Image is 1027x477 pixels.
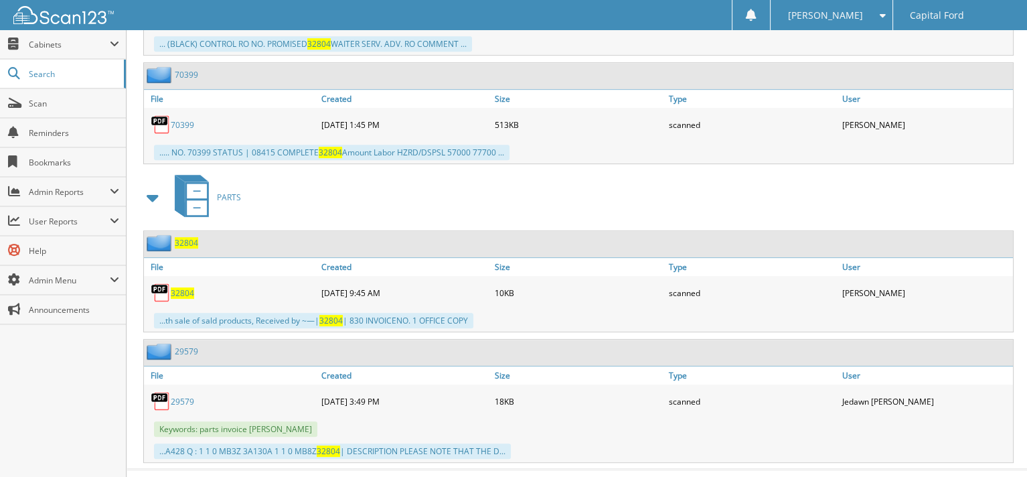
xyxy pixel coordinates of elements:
[491,366,665,385] a: Size
[491,111,665,138] div: 513KB
[665,258,840,276] a: Type
[175,346,198,357] a: 29579
[29,68,117,80] span: Search
[910,11,964,19] span: Capital Ford
[171,287,194,299] a: 32804
[318,388,492,415] div: [DATE] 3:49 PM
[167,171,241,224] a: PARTS
[491,90,665,108] a: Size
[29,275,110,286] span: Admin Menu
[147,343,175,360] img: folder2.png
[147,66,175,83] img: folder2.png
[491,279,665,306] div: 10KB
[144,90,318,108] a: File
[154,421,317,437] span: Keywords: parts invoice [PERSON_NAME]
[788,11,863,19] span: [PERSON_NAME]
[491,388,665,415] div: 18KB
[839,279,1013,306] div: [PERSON_NAME]
[318,111,492,138] div: [DATE] 1:45 PM
[29,304,119,316] span: Announcements
[175,69,198,80] a: 70399
[318,258,492,276] a: Created
[147,234,175,251] img: folder2.png
[144,366,318,385] a: File
[151,391,171,411] img: PDF.png
[151,283,171,303] img: PDF.png
[319,315,343,326] span: 32804
[154,145,509,160] div: ..... NO. 70399 STATUS | 08415 COMPLETE Amount Labor HZRD/DSPSL 57000 77700 ...
[154,313,473,328] div: ...th sale of sald products, Received by ~—| | 830 INVOICENO. 1 OFFICE COPY
[175,237,198,249] a: 32804
[319,147,342,158] span: 32804
[318,279,492,306] div: [DATE] 9:45 AM
[839,366,1013,385] a: User
[217,192,241,203] span: PARTS
[839,258,1013,276] a: User
[839,388,1013,415] div: Jedawn [PERSON_NAME]
[29,127,119,139] span: Reminders
[665,388,840,415] div: scanned
[29,186,110,198] span: Admin Reports
[29,39,110,50] span: Cabinets
[317,446,340,457] span: 32804
[491,258,665,276] a: Size
[29,98,119,109] span: Scan
[154,36,472,52] div: ... (BLACK) CONTROL RO NO. PROMISED WAITER SERV. ADV. RO COMMENT ...
[29,245,119,257] span: Help
[29,157,119,168] span: Bookmarks
[665,279,840,306] div: scanned
[13,6,114,24] img: scan123-logo-white.svg
[665,366,840,385] a: Type
[29,216,110,227] span: User Reports
[839,111,1013,138] div: [PERSON_NAME]
[960,413,1027,477] iframe: Chat Widget
[318,90,492,108] a: Created
[144,258,318,276] a: File
[665,111,840,138] div: scanned
[151,115,171,135] img: PDF.png
[665,90,840,108] a: Type
[171,396,194,407] a: 29579
[154,444,511,459] div: ...A428 Q : 1 1 0 MB3Z 3A130A 1 1 0 MB8Z | DESCRIPTION PLEASE NOTE THAT THE D...
[307,38,331,50] span: 32804
[318,366,492,385] a: Created
[171,119,194,131] a: 70399
[839,90,1013,108] a: User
